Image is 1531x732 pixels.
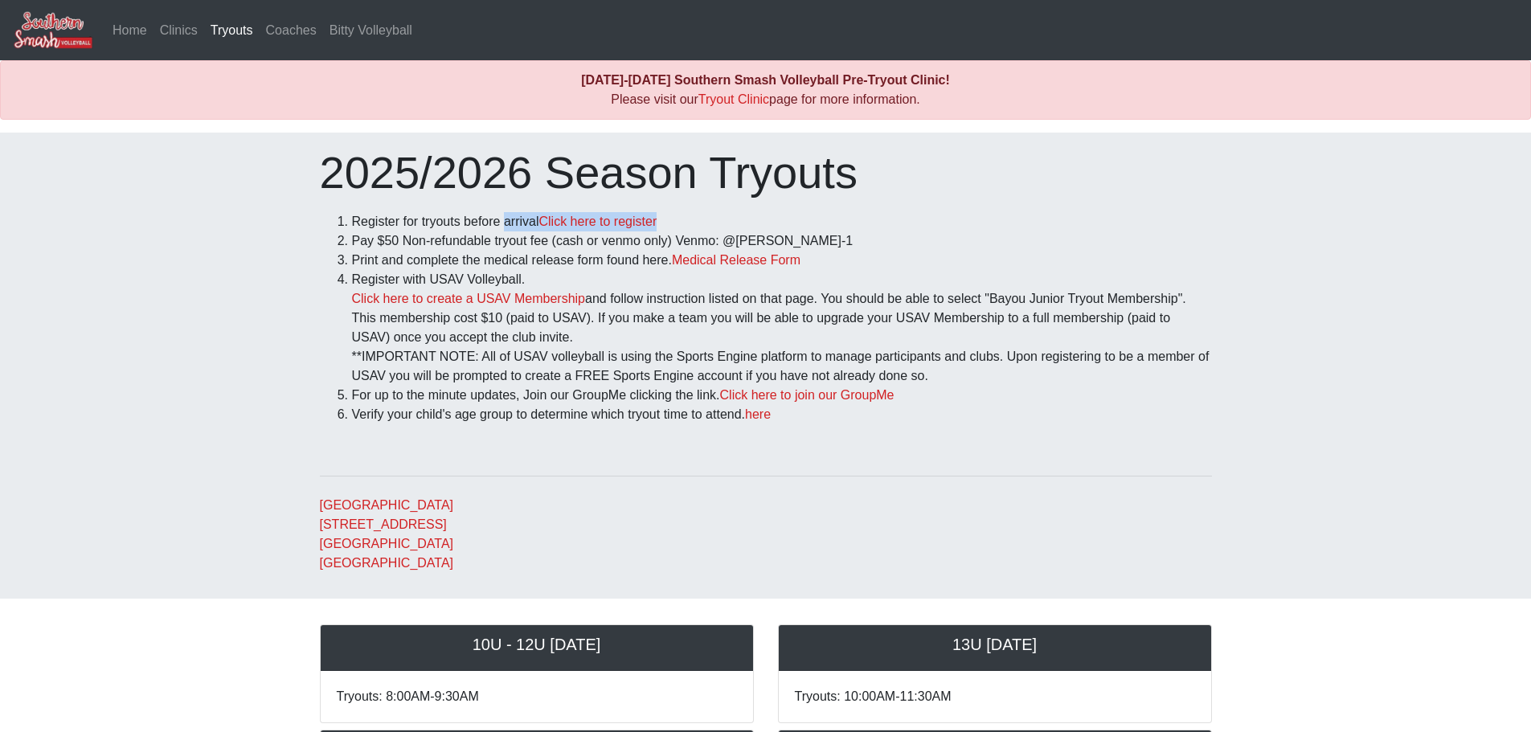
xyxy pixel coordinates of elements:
img: Southern Smash Volleyball [13,10,93,50]
h1: 2025/2026 Season Tryouts [320,145,1212,199]
li: Register for tryouts before arrival [352,212,1212,231]
li: Verify your child's age group to determine which tryout time to attend. [352,405,1212,424]
li: Register with USAV Volleyball. and follow instruction listed on that page. You should be able to ... [352,270,1212,386]
p: Tryouts: 10:00AM-11:30AM [795,687,1195,706]
h5: 13U [DATE] [795,635,1195,654]
a: Clinics [154,14,204,47]
h5: 10U - 12U [DATE] [337,635,737,654]
a: Bitty Volleyball [323,14,419,47]
li: Print and complete the medical release form found here. [352,251,1212,270]
a: Medical Release Form [672,253,800,267]
a: here [745,407,771,421]
a: Tryouts [204,14,260,47]
a: Click here to create a USAV Membership [352,292,585,305]
a: Tryout Clinic [698,92,769,106]
a: Coaches [260,14,323,47]
a: Home [106,14,154,47]
a: [GEOGRAPHIC_DATA][STREET_ADDRESS][GEOGRAPHIC_DATA][GEOGRAPHIC_DATA] [320,498,454,570]
li: For up to the minute updates, Join our GroupMe clicking the link. [352,386,1212,405]
a: Click here to register [538,215,657,228]
b: [DATE]-[DATE] Southern Smash Volleyball Pre-Tryout Clinic! [581,73,950,87]
li: Pay $50 Non-refundable tryout fee (cash or venmo only) Venmo: @[PERSON_NAME]-1 [352,231,1212,251]
a: Click here to join our GroupMe [720,388,894,402]
p: Tryouts: 8:00AM-9:30AM [337,687,737,706]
